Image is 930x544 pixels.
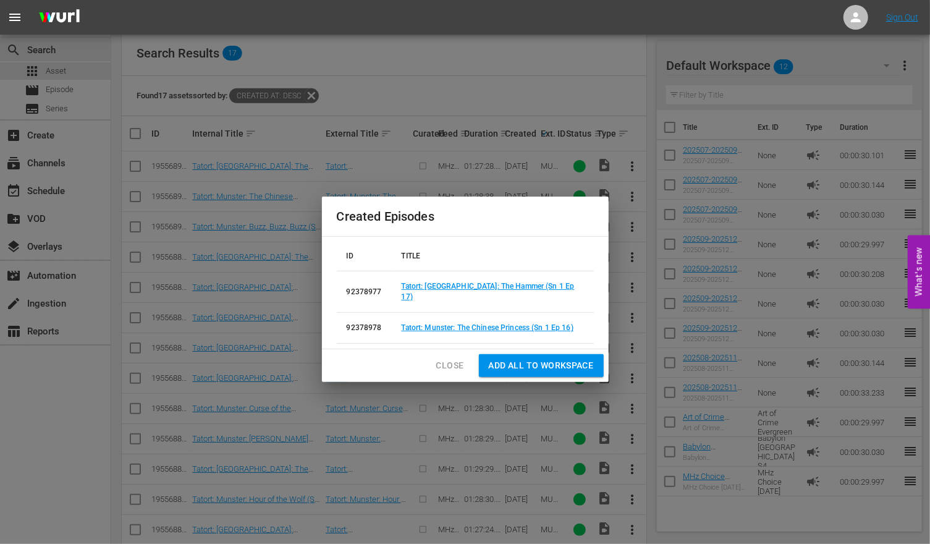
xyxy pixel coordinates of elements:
[7,10,22,25] span: menu
[402,282,575,301] a: Tatort: [GEOGRAPHIC_DATA]: The Hammer (Sn 1 Ep 17)
[392,242,594,271] th: TITLE
[337,206,594,226] h2: Created Episodes
[402,323,573,332] a: Tatort: Munster: The Chinese Princess (Sn 1 Ep 16)
[908,236,930,309] button: Open Feedback Widget
[436,358,464,373] span: Close
[886,12,918,22] a: Sign Out
[426,354,474,377] button: Close
[337,242,392,271] th: ID
[337,271,392,313] td: 92378977
[337,313,392,344] td: 92378978
[489,358,594,373] span: Add all to Workspace
[30,3,89,32] img: ans4CAIJ8jUAAAAAAAAAAAAAAAAAAAAAAAAgQb4GAAAAAAAAAAAAAAAAAAAAAAAAJMjXAAAAAAAAAAAAAAAAAAAAAAAAgAT5G...
[479,354,604,377] button: Add all to Workspace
